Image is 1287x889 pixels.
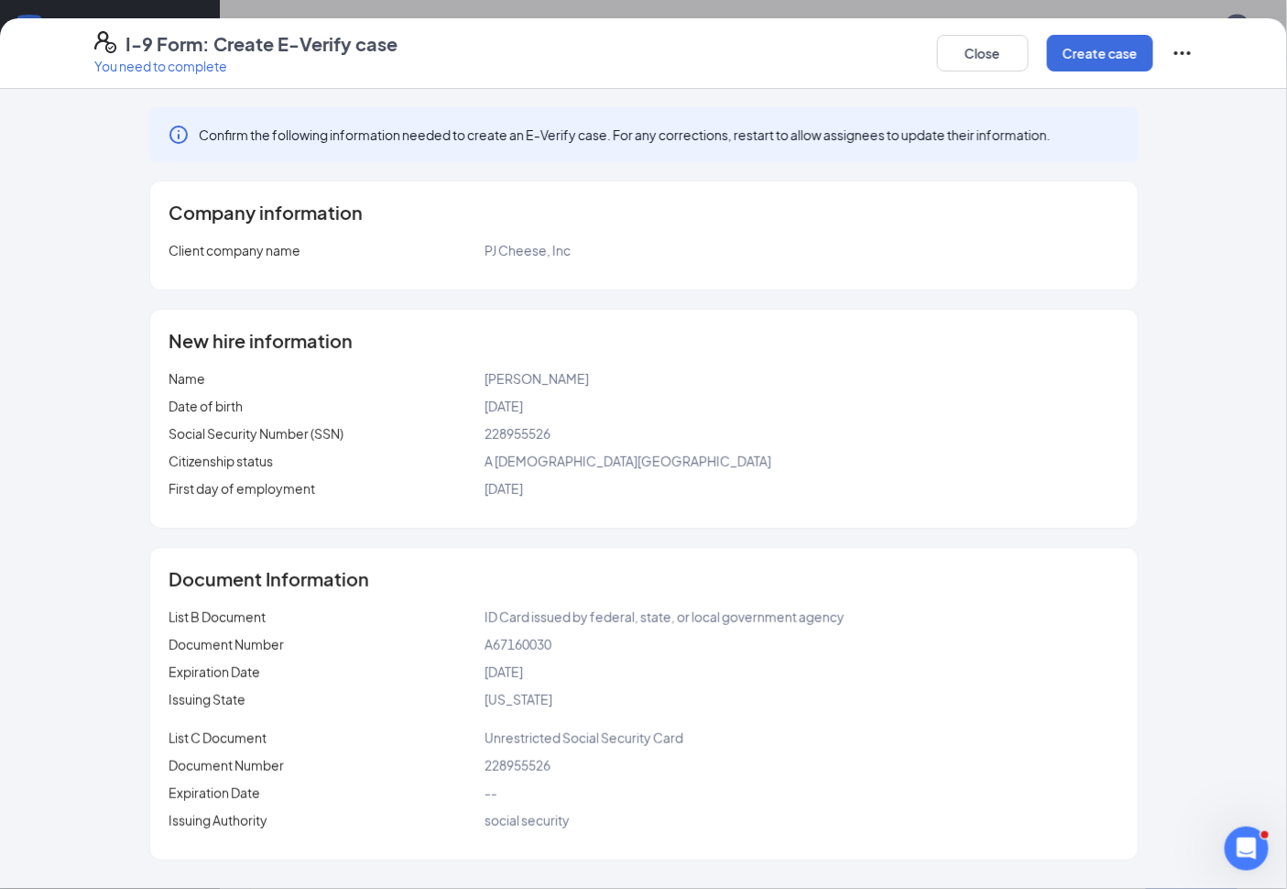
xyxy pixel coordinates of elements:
[169,425,344,442] span: Social Security Number (SSN)
[169,609,266,625] span: List B Document
[169,757,284,774] span: Document Number
[485,370,589,387] span: [PERSON_NAME]
[1047,35,1153,71] button: Create case
[937,35,1029,71] button: Close
[485,425,551,442] span: 228955526
[169,785,260,801] span: Expiration Date
[169,570,369,588] span: Document Information
[485,812,570,829] span: social security
[169,664,260,680] span: Expiration Date
[485,398,523,414] span: [DATE]
[94,31,116,53] svg: FormI9EVerifyIcon
[485,691,552,708] span: [US_STATE]
[169,370,205,387] span: Name
[485,609,845,625] span: ID Card issued by federal, state, or local government agency
[125,31,398,57] h4: I-9 Form: Create E-Verify case
[169,480,315,497] span: First day of employment
[169,332,353,350] span: New hire information
[169,691,245,708] span: Issuing State
[485,664,523,680] span: [DATE]
[485,785,497,801] span: --
[169,730,267,746] span: List C Document
[199,126,1051,144] span: Confirm the following information needed to create an E-Verify case. For any corrections, restart...
[169,453,273,469] span: Citizenship status
[1172,42,1194,64] svg: Ellipses
[169,812,267,829] span: Issuing Authority
[169,242,300,258] span: Client company name
[485,480,523,497] span: [DATE]
[485,636,551,653] span: A67160030
[485,730,683,746] span: Unrestricted Social Security Card
[485,242,571,258] span: PJ Cheese, Inc
[169,398,243,414] span: Date of birth
[168,124,190,146] svg: Info
[169,203,363,222] span: Company information
[485,453,771,469] span: A [DEMOGRAPHIC_DATA][GEOGRAPHIC_DATA]
[485,757,551,774] span: 228955526
[169,636,284,653] span: Document Number
[1225,827,1269,871] iframe: Intercom live chat
[94,57,398,75] p: You need to complete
